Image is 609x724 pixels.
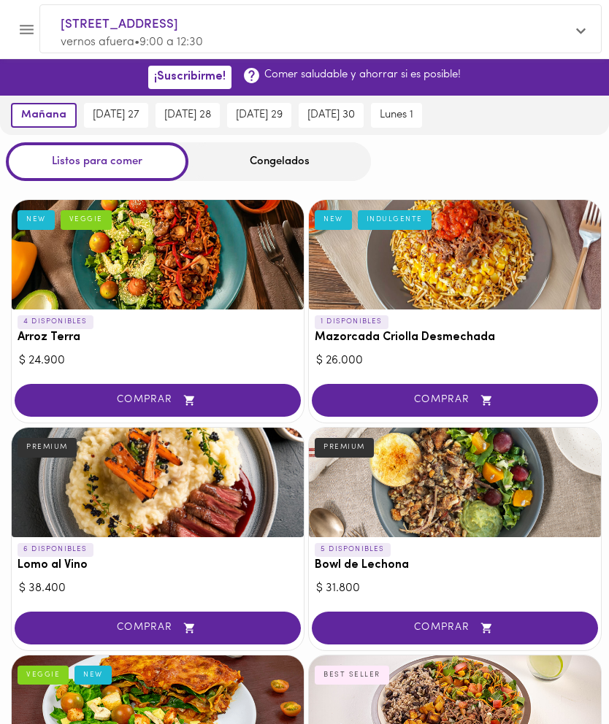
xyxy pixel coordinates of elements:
button: ¡Suscribirme! [148,66,231,88]
span: mañana [21,109,66,122]
div: PREMIUM [18,438,77,457]
p: 6 DISPONIBLES [18,543,93,556]
button: mañana [11,103,77,128]
div: VEGGIE [61,210,112,229]
span: COMPRAR [33,394,283,407]
span: [DATE] 27 [93,109,139,122]
span: [DATE] 30 [307,109,355,122]
button: Menu [9,12,45,47]
button: [DATE] 27 [84,103,148,128]
button: COMPRAR [15,384,301,417]
h3: Lomo al Vino [18,559,298,572]
div: $ 24.900 [19,353,296,369]
button: lunes 1 [371,103,422,128]
div: Listos para comer [6,142,188,181]
div: Lomo al Vino [12,428,304,537]
span: vernos afuera • 9:00 a 12:30 [61,36,203,48]
button: COMPRAR [312,384,598,417]
div: $ 26.000 [316,353,594,369]
span: [DATE] 28 [164,109,211,122]
button: [DATE] 30 [299,103,364,128]
div: INDULGENTE [358,210,432,229]
span: [DATE] 29 [236,109,283,122]
span: [STREET_ADDRESS] [61,15,566,34]
div: NEW [74,666,112,685]
div: Bowl de Lechona [309,428,601,537]
div: BEST SELLER [315,666,389,685]
div: NEW [18,210,55,229]
div: NEW [315,210,352,229]
h3: Mazorcada Criolla Desmechada [315,331,595,344]
button: COMPRAR [15,612,301,644]
p: 5 DISPONIBLES [315,543,391,556]
span: lunes 1 [380,109,413,122]
div: PREMIUM [315,438,374,457]
h3: Arroz Terra [18,331,298,344]
p: 1 DISPONIBLES [315,315,388,328]
div: $ 31.800 [316,580,594,597]
div: Arroz Terra [12,200,304,309]
span: ¡Suscribirme! [154,70,226,84]
button: [DATE] 29 [227,103,291,128]
div: Mazorcada Criolla Desmechada [309,200,601,309]
span: COMPRAR [330,622,580,634]
p: Comer saludable y ahorrar si es posible! [264,67,461,82]
div: $ 38.400 [19,580,296,597]
span: COMPRAR [33,622,283,634]
p: 4 DISPONIBLES [18,315,93,328]
iframe: Messagebird Livechat Widget [539,654,609,724]
button: [DATE] 28 [156,103,220,128]
div: VEGGIE [18,666,69,685]
button: COMPRAR [312,612,598,644]
div: Congelados [188,142,371,181]
h3: Bowl de Lechona [315,559,595,572]
span: COMPRAR [330,394,580,407]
